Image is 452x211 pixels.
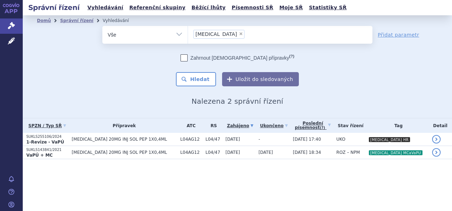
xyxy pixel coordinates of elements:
th: RS [202,118,222,133]
a: Správní řízení [60,18,93,23]
span: [MEDICAL_DATA] 20MG INJ SOL PEP 1X0,4ML [72,150,177,155]
a: Referenční skupiny [127,3,188,12]
a: Zahájeno [226,121,255,131]
p: SUKLS143841/2021 [26,147,68,152]
span: × [239,32,243,36]
span: L04AG12 [180,137,202,142]
a: Poslednípísemnost(?) [293,118,333,133]
th: ATC [177,118,202,133]
a: Statistiky SŘ [307,3,349,12]
th: Detail [429,118,452,133]
input: [MEDICAL_DATA] [247,29,251,38]
strong: 1-Revize - VaPÚ [26,140,64,145]
h2: Správní řízení [23,2,85,12]
abbr: (?) [289,54,294,59]
a: Vyhledávání [85,3,125,12]
abbr: (?) [320,126,325,130]
span: [MEDICAL_DATA] [195,32,237,37]
span: L04/47 [205,137,222,142]
th: Tag [365,118,429,133]
a: Ukončeno [258,121,289,131]
th: Stav řízení [333,118,365,133]
a: detail [432,148,441,157]
a: detail [432,135,441,144]
span: [DATE] [258,150,273,155]
span: [DATE] 17:40 [293,137,321,142]
a: SPZN / Typ SŘ [26,121,68,131]
span: [DATE] [226,150,240,155]
span: UKO [337,137,345,142]
span: [DATE] [226,137,240,142]
label: Zahrnout [DEMOGRAPHIC_DATA] přípravky [181,54,294,61]
span: [MEDICAL_DATA] 20MG INJ SOL PEP 1X0,4ML [72,137,177,142]
a: Moje SŘ [277,3,305,12]
span: L04/47 [205,150,222,155]
span: - [258,137,260,142]
button: Hledat [176,72,216,86]
strong: VaPÚ + MC [26,153,53,158]
a: Domů [37,18,51,23]
span: ROZ – NPM [337,150,360,155]
a: Písemnosti SŘ [230,3,275,12]
li: Vyhledávání [103,15,138,26]
button: Uložit do sledovaných [222,72,299,86]
span: [DATE] 18:34 [293,150,321,155]
a: Přidat parametr [378,31,419,38]
th: Přípravek [68,118,177,133]
i: [MEDICAL_DATA] HR [369,137,410,142]
p: SUKLS255106/2024 [26,134,68,139]
span: Nalezena 2 správní řízení [192,97,283,105]
span: L04AG12 [180,150,202,155]
a: Běžící lhůty [189,3,228,12]
i: [MEDICAL_DATA] MCaVaPU [369,150,423,155]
